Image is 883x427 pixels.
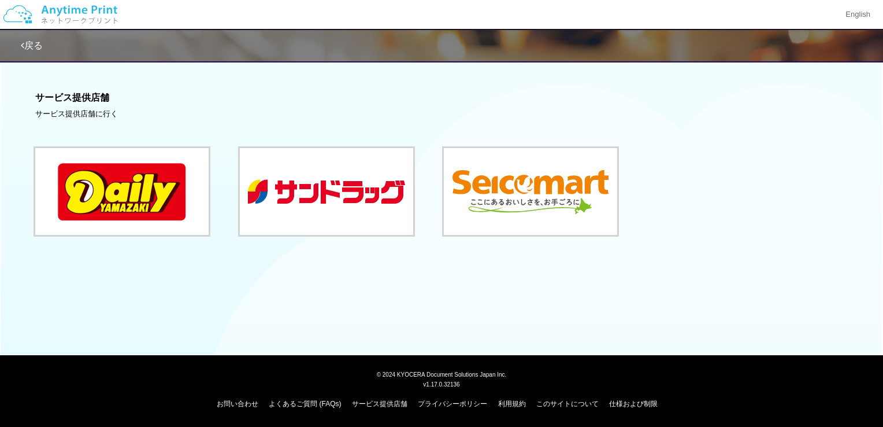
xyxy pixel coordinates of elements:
span: © 2024 KYOCERA Document Solutions Japan Inc. [377,370,507,378]
a: 利用規約 [498,400,526,408]
a: お問い合わせ [217,400,258,408]
div: サービス提供店舗に行く [35,109,848,120]
a: よくあるご質問 (FAQs) [269,400,341,408]
a: 仕様および制限 [609,400,658,408]
h3: サービス提供店舗 [35,93,848,103]
a: サービス提供店舗 [352,400,407,408]
a: 戻る [21,41,43,50]
a: プライバシーポリシー [418,400,487,408]
a: このサイトについて [536,400,599,408]
span: v1.17.0.32136 [423,381,459,388]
